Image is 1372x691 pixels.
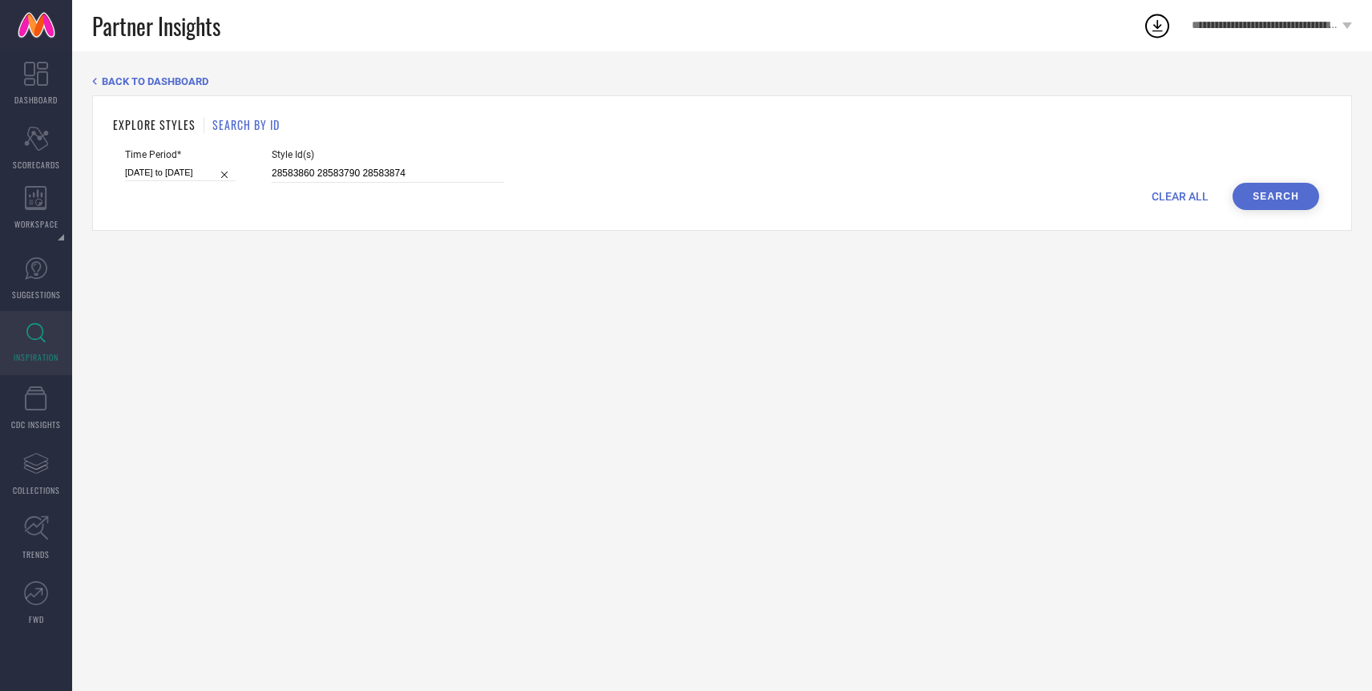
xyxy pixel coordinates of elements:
[1143,11,1172,40] div: Open download list
[212,116,280,133] h1: SEARCH BY ID
[13,484,60,496] span: COLLECTIONS
[1233,183,1319,210] button: Search
[14,351,59,363] span: INSPIRATION
[92,75,1352,87] div: Back TO Dashboard
[14,94,58,106] span: DASHBOARD
[272,164,504,183] input: Enter comma separated style ids e.g. 12345, 67890
[22,548,50,560] span: TRENDS
[102,75,208,87] span: BACK TO DASHBOARD
[272,149,504,160] span: Style Id(s)
[125,149,236,160] span: Time Period*
[125,164,236,181] input: Select time period
[13,159,60,171] span: SCORECARDS
[14,218,59,230] span: WORKSPACE
[12,289,61,301] span: SUGGESTIONS
[92,10,220,42] span: Partner Insights
[11,418,61,430] span: CDC INSIGHTS
[29,613,44,625] span: FWD
[1152,190,1209,203] span: CLEAR ALL
[113,116,196,133] h1: EXPLORE STYLES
